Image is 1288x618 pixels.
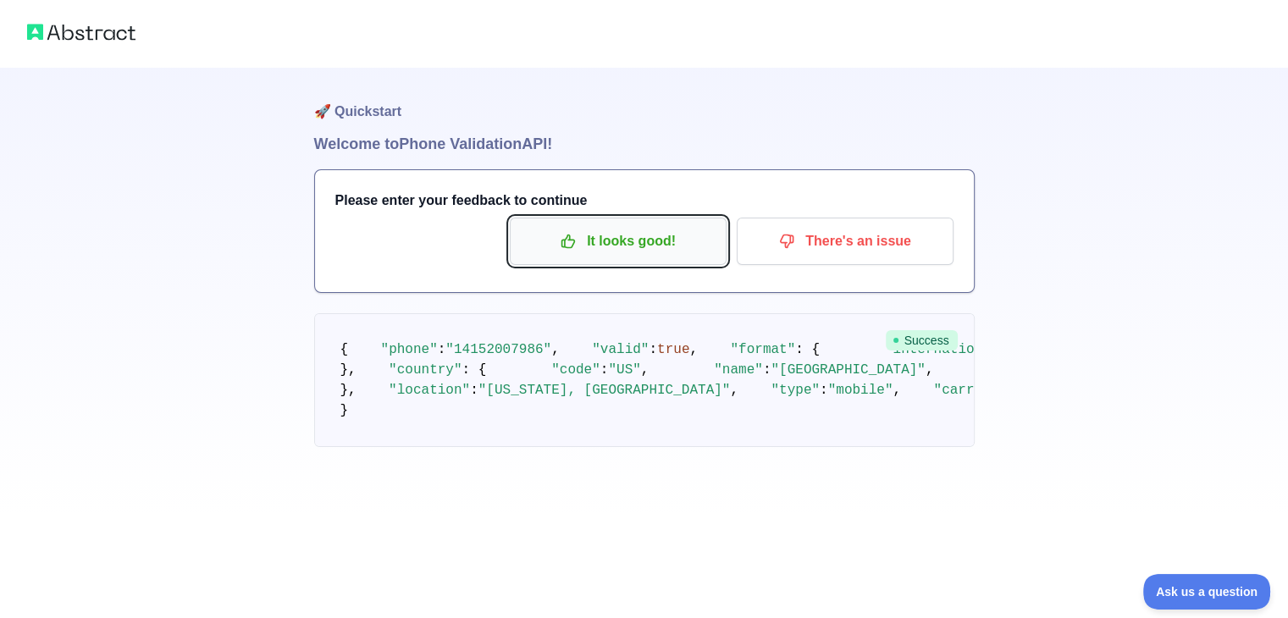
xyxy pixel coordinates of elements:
h1: Welcome to Phone Validation API! [314,132,975,156]
span: , [551,342,560,357]
span: "[GEOGRAPHIC_DATA]" [771,362,925,378]
span: "[US_STATE], [GEOGRAPHIC_DATA]" [478,383,731,398]
span: , [730,383,738,398]
img: Abstract logo [27,20,135,44]
span: : [438,342,446,357]
span: : [649,342,657,357]
span: , [641,362,650,378]
iframe: Toggle Customer Support [1143,574,1271,610]
span: , [926,362,934,378]
button: There's an issue [737,218,954,265]
span: "location" [389,383,470,398]
span: "US" [608,362,640,378]
h3: Please enter your feedback to continue [335,190,954,211]
span: , [689,342,698,357]
span: : [763,362,771,378]
span: "valid" [592,342,649,357]
span: : { [795,342,820,357]
span: { [340,342,349,357]
span: Success [886,330,958,350]
span: "carrier" [933,383,1006,398]
span: "format" [730,342,795,357]
span: : [470,383,478,398]
button: It looks good! [510,218,727,265]
p: It looks good! [522,227,714,256]
span: "14152007986" [445,342,551,357]
h1: 🚀 Quickstart [314,68,975,132]
span: : { [462,362,487,378]
span: "mobile" [828,383,893,398]
span: "code" [551,362,600,378]
span: "type" [771,383,820,398]
span: : [600,362,609,378]
span: "international" [885,342,1007,357]
span: true [657,342,689,357]
span: "country" [389,362,462,378]
span: , [893,383,901,398]
p: There's an issue [749,227,941,256]
span: : [820,383,828,398]
span: "phone" [381,342,438,357]
span: "name" [714,362,763,378]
